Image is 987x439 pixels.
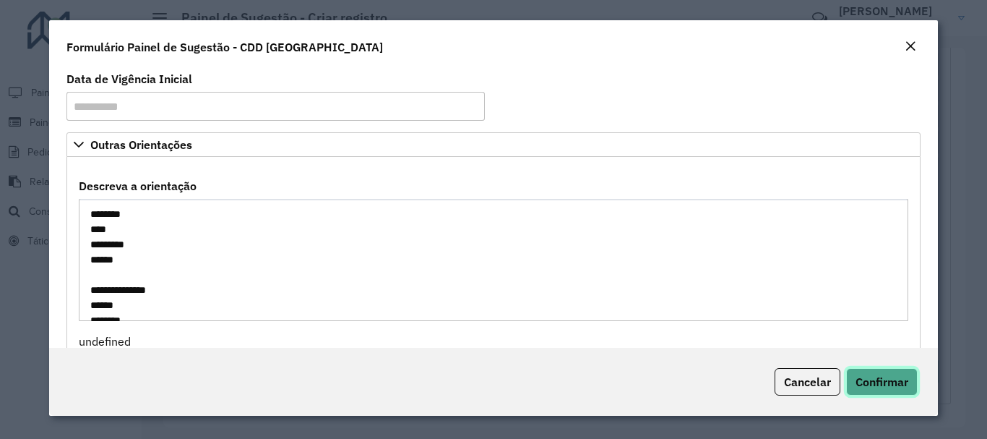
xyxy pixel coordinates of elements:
label: Data de Vigência Inicial [66,70,192,88]
span: Outras Orientações [90,139,192,150]
label: Descreva a orientação [79,177,197,195]
button: Close [900,38,921,56]
span: undefined [79,334,131,349]
div: Outras Orientações [66,157,920,357]
span: Cancelar [784,375,831,389]
h4: Formulário Painel de Sugestão - CDD [GEOGRAPHIC_DATA] [66,38,383,56]
a: Outras Orientações [66,132,920,157]
button: Cancelar [775,368,840,396]
button: Confirmar [846,368,918,396]
span: Confirmar [855,375,908,389]
em: Fechar [905,41,916,52]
